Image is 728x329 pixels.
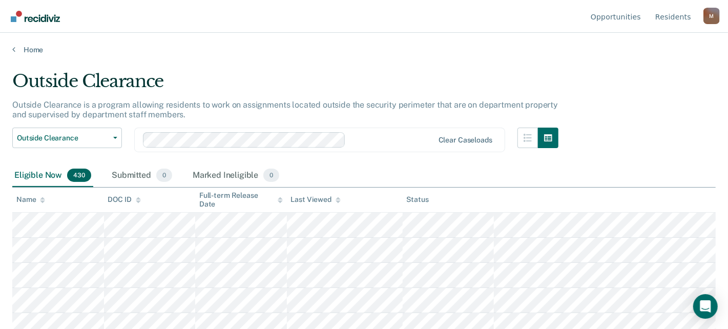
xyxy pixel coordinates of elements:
a: Home [12,45,716,54]
div: Outside Clearance [12,71,558,100]
span: 0 [263,169,279,182]
p: Outside Clearance is a program allowing residents to work on assignments located outside the secu... [12,100,558,119]
div: Clear caseloads [439,136,492,145]
img: Recidiviz [11,11,60,22]
button: Outside Clearance [12,128,122,148]
div: Marked Ineligible0 [191,164,282,187]
div: Name [16,195,45,204]
span: 430 [67,169,91,182]
button: Profile dropdown button [703,8,720,24]
div: M [703,8,720,24]
div: Status [407,195,429,204]
span: 0 [156,169,172,182]
div: Last Viewed [291,195,341,204]
div: Open Intercom Messenger [693,294,718,319]
div: Eligible Now430 [12,164,93,187]
span: Outside Clearance [17,134,109,142]
div: Full-term Release Date [199,191,283,209]
div: DOC ID [108,195,141,204]
div: Submitted0 [110,164,174,187]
